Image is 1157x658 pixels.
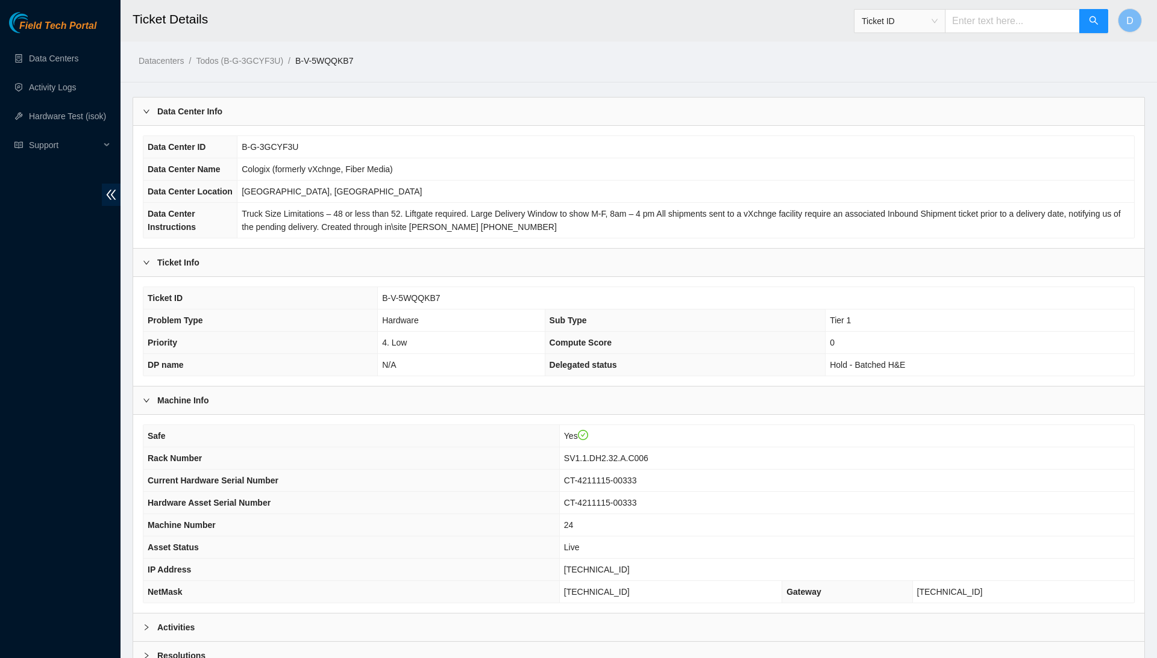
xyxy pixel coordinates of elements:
[564,542,580,552] span: Live
[786,587,821,597] span: Gateway
[382,293,440,303] span: B-V-5WQQKB7
[382,360,396,370] span: N/A
[9,22,96,37] a: Akamai TechnologiesField Tech Portal
[242,142,298,152] span: B-G-3GCYF3U
[133,98,1144,125] div: Data Center Info
[564,431,588,441] span: Yes
[148,338,177,347] span: Priority
[133,613,1144,641] div: Activities
[148,520,216,530] span: Machine Number
[564,565,630,574] span: [TECHNICAL_ID]
[148,142,205,152] span: Data Center ID
[148,542,199,552] span: Asset Status
[29,133,100,157] span: Support
[830,315,851,325] span: Tier 1
[295,56,353,66] a: B-V-5WQQKB7
[102,184,121,206] span: double-left
[196,56,283,66] a: Todos (B-G-3GCYF3U)
[133,249,1144,276] div: Ticket Info
[550,338,612,347] span: Compute Score
[148,476,278,485] span: Current Hardware Serial Number
[148,209,196,232] span: Data Center Instructions
[157,394,209,407] b: Machine Info
[29,54,78,63] a: Data Centers
[564,498,637,507] span: CT-4211115-00333
[578,430,589,441] span: check-circle
[157,256,199,269] b: Ticket Info
[242,209,1121,232] span: Truck Size Limitations – 48 or less than 52. Liftgate required. Large Delivery Window to show M-F...
[550,360,617,370] span: Delegated status
[1118,8,1142,33] button: D
[564,453,648,463] span: SV1.1.DH2.32.A.C006
[19,20,96,32] span: Field Tech Portal
[148,293,183,303] span: Ticket ID
[862,12,938,30] span: Ticket ID
[157,621,195,634] b: Activities
[29,82,77,92] a: Activity Logs
[148,431,166,441] span: Safe
[242,187,422,196] span: [GEOGRAPHIC_DATA], [GEOGRAPHIC_DATA]
[189,56,191,66] span: /
[143,259,150,266] span: right
[242,164,393,174] span: Cologix (formerly vXchnge, Fiber Media)
[1126,13,1133,28] span: D
[550,315,587,325] span: Sub Type
[157,105,222,118] b: Data Center Info
[830,360,905,370] span: Hold - Batched H&E
[830,338,835,347] span: 0
[148,565,191,574] span: IP Address
[945,9,1080,33] input: Enter text here...
[148,315,203,325] span: Problem Type
[382,338,407,347] span: 4. Low
[14,141,23,149] span: read
[148,453,202,463] span: Rack Number
[382,315,419,325] span: Hardware
[9,12,61,33] img: Akamai Technologies
[143,624,150,631] span: right
[288,56,290,66] span: /
[1089,16,1099,27] span: search
[564,520,574,530] span: 24
[148,360,184,370] span: DP name
[139,56,184,66] a: Datacenters
[564,587,630,597] span: [TECHNICAL_ID]
[148,587,183,597] span: NetMask
[143,397,150,404] span: right
[148,164,221,174] span: Data Center Name
[133,386,1144,414] div: Machine Info
[564,476,637,485] span: CT-4211115-00333
[148,498,271,507] span: Hardware Asset Serial Number
[143,108,150,115] span: right
[1079,9,1108,33] button: search
[148,187,233,196] span: Data Center Location
[917,587,983,597] span: [TECHNICAL_ID]
[29,111,106,121] a: Hardware Test (isok)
